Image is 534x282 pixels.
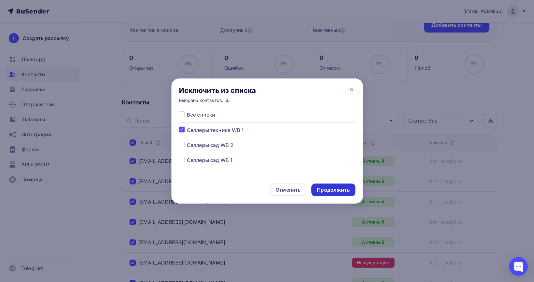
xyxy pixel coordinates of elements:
span: Селлеры сад WB 1 [187,156,232,164]
div: Выбрано контактов: 50 [179,97,256,103]
div: Исключить из списка [179,86,256,95]
div: Продолжить [317,186,349,194]
span: Селлеры сад WB 2 [187,141,233,149]
span: Селлеры техника WB 1 [187,126,244,134]
div: Отменить [276,186,301,194]
span: Все списки [187,111,215,118]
